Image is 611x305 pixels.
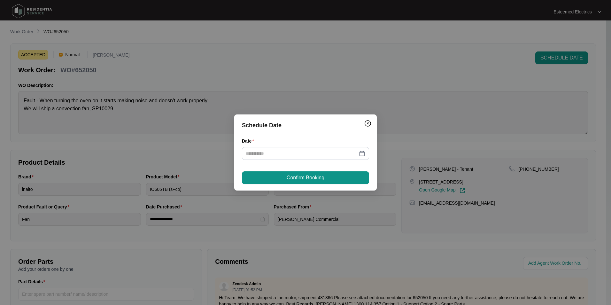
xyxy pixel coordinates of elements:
button: Close [363,118,373,129]
div: Schedule Date [242,121,369,130]
label: Date [242,138,257,144]
img: closeCircle [364,120,372,127]
input: Date [246,150,358,157]
span: Confirm Booking [287,174,324,182]
button: Confirm Booking [242,171,369,184]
